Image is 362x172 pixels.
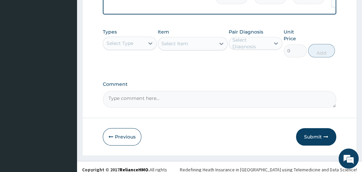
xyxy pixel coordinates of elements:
span: We're online! [39,46,92,114]
div: Select Type [106,40,133,47]
div: Select Diagnosis [232,37,269,50]
label: Item [158,28,169,35]
button: Previous [103,128,141,146]
div: Minimize live chat window [110,3,126,19]
label: Pair Diagnosis [229,28,263,35]
button: Submit [296,128,336,146]
label: Unit Price [284,28,307,42]
textarea: Type your message and hit 'Enter' [3,107,128,130]
div: Chat with us now [35,38,113,46]
img: d_794563401_company_1708531726252_794563401 [12,34,27,50]
label: Types [103,29,117,35]
button: Add [308,44,335,57]
label: Comment [103,81,336,87]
